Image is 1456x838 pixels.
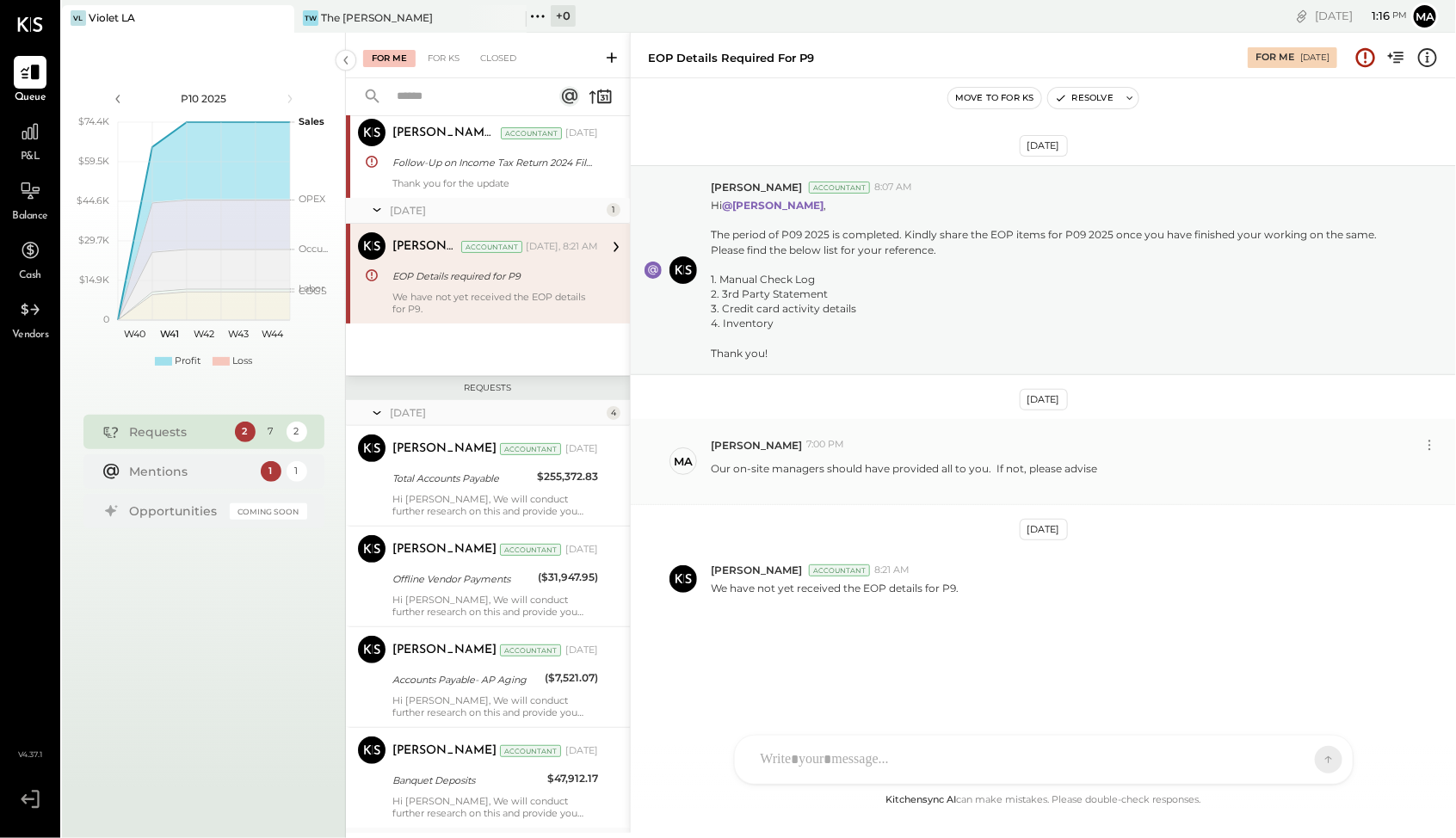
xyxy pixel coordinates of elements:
[392,177,598,189] div: Thank you for the update
[607,406,620,420] div: 4
[1,56,59,106] a: Queue
[501,127,562,139] div: Accountant
[809,182,870,194] div: Accountant
[1300,52,1330,64] div: [DATE]
[565,543,598,557] div: [DATE]
[1,175,59,225] a: Balance
[131,91,277,106] div: P10 2025
[392,125,497,142] div: [PERSON_NAME] R [PERSON_NAME]
[71,10,86,26] div: VL
[392,594,598,618] div: Hi [PERSON_NAME], We will conduct further research on this and provide you with an update next we...
[390,405,602,420] div: [DATE]
[261,461,281,482] div: 1
[472,50,525,67] div: Closed
[392,441,497,458] div: [PERSON_NAME]
[1315,8,1407,24] div: [DATE]
[1255,51,1294,65] div: For Me
[228,328,249,340] text: W43
[392,671,540,688] div: Accounts Payable- AP Aging
[711,581,959,595] p: We have not yet received the EOP details for P9.
[948,88,1041,108] button: Move to for ks
[711,563,802,577] span: [PERSON_NAME]
[21,150,40,165] span: P&L
[392,570,533,588] div: Offline Vendor Payments
[547,770,598,787] div: $47,912.17
[392,238,458,256] div: [PERSON_NAME]
[124,328,145,340] text: W40
[392,268,593,285] div: EOP Details required for P9
[1411,3,1439,30] button: Ma
[874,181,912,194] span: 8:07 AM
[392,742,497,760] div: [PERSON_NAME]
[565,644,598,657] div: [DATE]
[130,502,221,520] div: Opportunities
[500,745,561,757] div: Accountant
[526,240,598,254] div: [DATE], 8:21 AM
[392,694,598,718] div: Hi [PERSON_NAME], We will conduct further research on this and provide you with an update next we...
[287,461,307,482] div: 1
[392,291,598,315] div: We have not yet received the EOP details for P9.
[1293,7,1311,25] div: copy link
[392,642,497,659] div: [PERSON_NAME]
[711,438,802,453] span: [PERSON_NAME]
[78,234,109,246] text: $29.7K
[230,503,307,520] div: Coming Soon
[287,422,307,442] div: 2
[232,354,252,368] div: Loss
[78,115,109,127] text: $74.4K
[392,795,598,819] div: Hi [PERSON_NAME], We will conduct further research on this and provide you with an update next we...
[299,115,324,127] text: Sales
[261,422,281,442] div: 7
[711,461,1097,490] p: Our on-site managers should have provided all to you. If not, please advise
[103,313,109,325] text: 0
[355,382,621,394] div: Requests
[321,10,433,25] div: The [PERSON_NAME]
[806,438,844,452] span: 7:00 PM
[12,328,49,343] span: Vendors
[299,193,326,205] text: OPEX
[1048,88,1120,108] button: Resolve
[1,115,59,165] a: P&L
[461,241,522,253] div: Accountant
[565,442,598,456] div: [DATE]
[722,199,824,212] strong: @[PERSON_NAME]
[12,209,48,225] span: Balance
[537,468,598,485] div: $255,372.83
[545,669,598,687] div: ($7,521.07)
[363,50,416,67] div: For Me
[392,154,593,171] div: Follow-Up on Income Tax Return 2024 Filing and Required Documents
[538,569,598,586] div: ($31,947.95)
[711,180,802,194] span: [PERSON_NAME]
[299,243,328,255] text: Occu...
[78,155,109,167] text: $59.5K
[130,423,226,441] div: Requests
[674,453,693,470] div: Ma
[500,644,561,656] div: Accountant
[130,463,252,480] div: Mentions
[77,194,109,206] text: $44.6K
[194,328,214,340] text: W42
[419,50,468,67] div: For KS
[1020,519,1068,540] div: [DATE]
[392,470,532,487] div: Total Accounts Payable
[15,90,46,106] span: Queue
[551,5,576,27] div: + 0
[500,443,561,455] div: Accountant
[1,234,59,284] a: Cash
[1020,135,1068,157] div: [DATE]
[565,744,598,758] div: [DATE]
[299,282,324,294] text: Labor
[809,564,870,576] div: Accountant
[390,203,602,218] div: [DATE]
[175,354,201,368] div: Profit
[79,274,109,286] text: $14.9K
[392,772,542,789] div: Banquet Deposits
[711,198,1406,360] p: Hi , The period of P09 2025 is completed. Kindly share the EOP items for P09 2025 once you have f...
[262,328,284,340] text: W44
[235,422,256,442] div: 2
[1,293,59,343] a: Vendors
[299,285,327,297] text: COGS
[392,541,497,558] div: [PERSON_NAME]
[392,493,598,517] div: Hi [PERSON_NAME], We will conduct further research on this and provide you with an update next we...
[874,564,910,577] span: 8:21 AM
